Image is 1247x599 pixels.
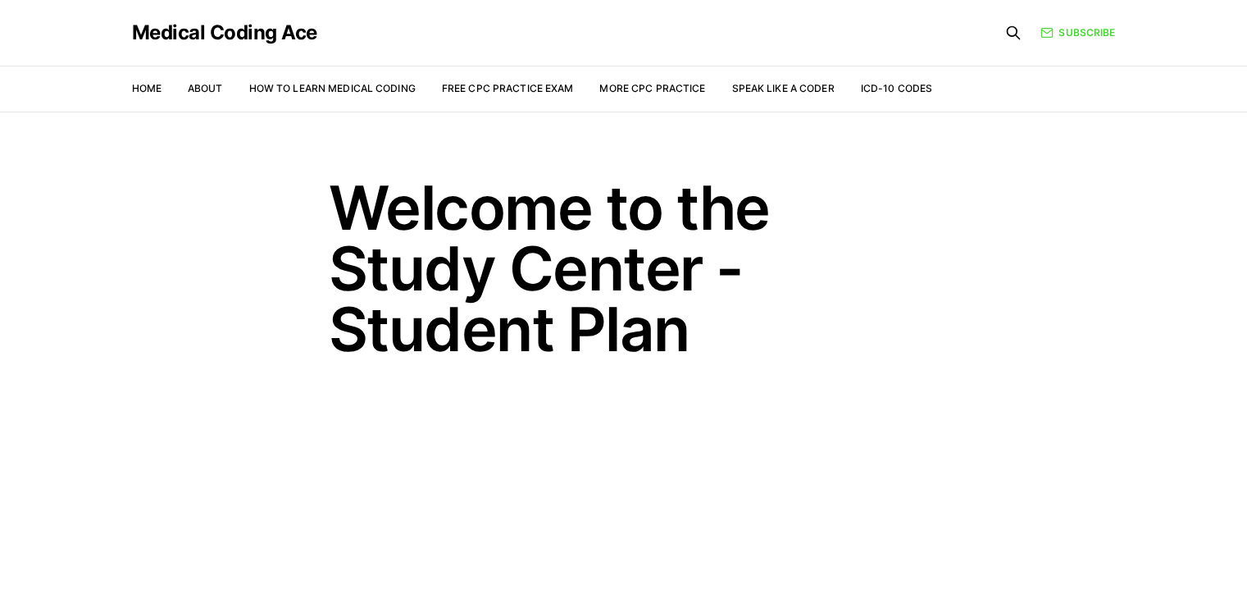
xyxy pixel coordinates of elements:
a: How to Learn Medical Coding [249,82,416,94]
h1: Welcome to the Study Center - Student Plan [329,177,919,359]
a: More CPC Practice [599,82,705,94]
a: Medical Coding Ace [132,23,317,43]
a: Free CPC Practice Exam [442,82,574,94]
a: ICD-10 Codes [861,82,932,94]
a: Speak Like a Coder [732,82,835,94]
a: About [188,82,223,94]
a: Subscribe [1040,25,1115,40]
a: Home [132,82,162,94]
